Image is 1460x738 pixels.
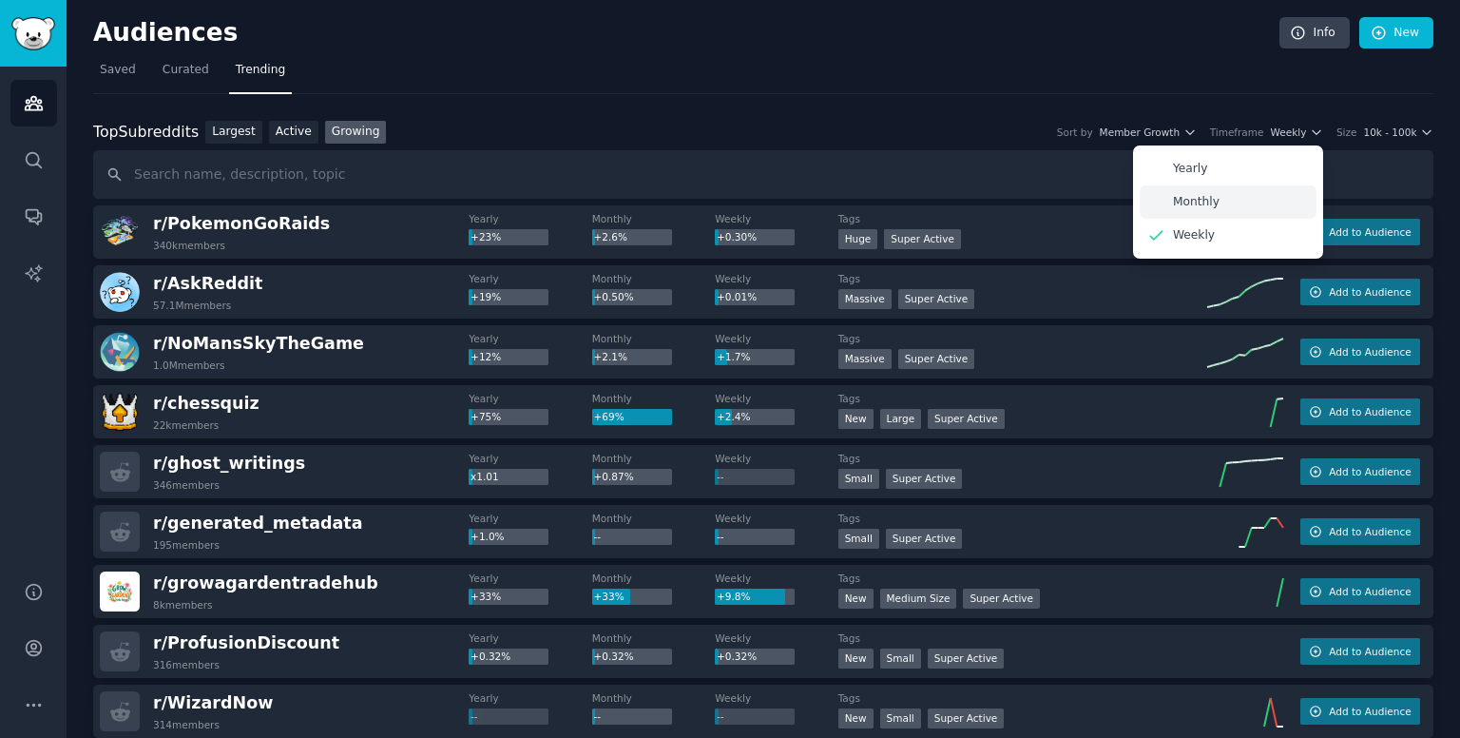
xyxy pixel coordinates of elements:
[1329,465,1411,478] span: Add to Audience
[153,359,225,372] div: 1.0M members
[594,710,602,722] span: --
[100,392,140,432] img: chessquiz
[715,512,837,525] dt: Weekly
[1329,405,1411,418] span: Add to Audience
[93,150,1433,199] input: Search name, description, topic
[153,718,220,731] div: 314 members
[1300,219,1420,245] button: Add to Audience
[1363,126,1416,139] span: 10k - 100k
[838,409,874,429] div: New
[469,452,591,465] dt: Yearly
[1100,126,1197,139] button: Member Growth
[715,572,837,585] dt: Weekly
[153,514,363,533] span: r/ generated_metadata
[838,452,1207,465] dt: Tags
[1329,585,1411,598] span: Add to Audience
[715,272,837,285] dt: Weekly
[153,454,305,473] span: r/ ghost_writings
[1300,638,1420,665] button: Add to Audience
[928,709,1005,728] div: Super Active
[469,572,591,585] dt: Yearly
[594,531,602,542] span: --
[715,631,837,645] dt: Weekly
[717,291,757,302] span: +0.01%
[838,512,1207,525] dt: Tags
[715,452,837,465] dt: Weekly
[880,709,921,728] div: Small
[471,351,501,362] span: +12%
[469,272,591,285] dt: Yearly
[93,121,199,145] div: Top Subreddits
[1300,279,1420,305] button: Add to Audience
[1329,285,1411,299] span: Add to Audience
[838,392,1207,405] dt: Tags
[153,299,231,312] div: 57.1M members
[269,121,318,145] a: Active
[594,351,627,362] span: +2.1%
[880,409,922,429] div: Large
[592,512,715,525] dt: Monthly
[594,291,634,302] span: +0.50%
[838,469,879,489] div: Small
[469,332,591,345] dt: Yearly
[1329,345,1411,359] span: Add to Audience
[838,349,892,369] div: Massive
[838,332,1207,345] dt: Tags
[153,418,219,432] div: 22k members
[717,411,750,422] span: +2.4%
[471,231,501,243] span: +23%
[1271,126,1323,139] button: Weekly
[100,572,140,612] img: growagardentradehub
[592,332,715,345] dt: Monthly
[838,589,874,609] div: New
[715,392,837,405] dt: Weekly
[469,212,591,225] dt: Yearly
[886,469,963,489] div: Super Active
[838,289,892,309] div: Massive
[153,633,339,652] span: r/ ProfusionDiscount
[880,589,957,609] div: Medium Size
[471,411,501,422] span: +75%
[205,121,262,145] a: Largest
[229,55,292,94] a: Trending
[153,658,220,671] div: 316 members
[717,531,724,542] span: --
[1173,194,1220,211] p: Monthly
[594,591,624,602] span: +33%
[236,62,285,79] span: Trending
[594,651,634,662] span: +0.32%
[1057,126,1093,139] div: Sort by
[715,212,837,225] dt: Weekly
[838,649,874,669] div: New
[838,529,879,549] div: Small
[471,651,510,662] span: +0.32%
[838,229,878,249] div: Huge
[838,709,874,728] div: New
[1271,126,1307,139] span: Weekly
[1336,126,1357,139] div: Size
[1329,645,1411,658] span: Add to Audience
[93,18,1279,49] h2: Audiences
[592,272,715,285] dt: Monthly
[838,212,1207,225] dt: Tags
[592,631,715,645] dt: Monthly
[1363,126,1433,139] button: 10k - 100k
[153,214,330,233] span: r/ PokemonGoRaids
[1329,705,1411,718] span: Add to Audience
[1173,227,1215,244] p: Weekly
[898,349,975,369] div: Super Active
[717,591,750,602] span: +9.8%
[963,589,1040,609] div: Super Active
[1300,398,1420,425] button: Add to Audience
[153,693,273,712] span: r/ WizardNow
[838,272,1207,285] dt: Tags
[153,274,262,293] span: r/ AskReddit
[153,394,259,413] span: r/ chessquiz
[93,55,143,94] a: Saved
[100,332,140,372] img: NoMansSkyTheGame
[880,649,921,669] div: Small
[1300,698,1420,725] button: Add to Audience
[1300,458,1420,485] button: Add to Audience
[1329,525,1411,538] span: Add to Audience
[163,62,209,79] span: Curated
